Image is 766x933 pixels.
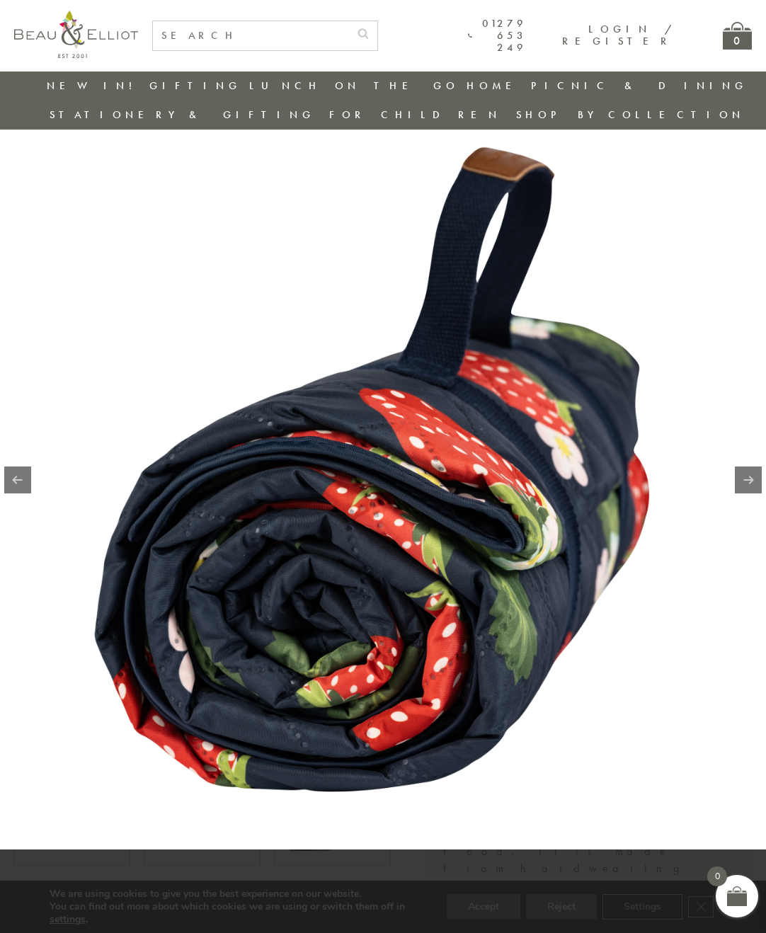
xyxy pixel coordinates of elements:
[149,79,241,93] a: Gifting
[4,466,31,493] a: Previous
[153,21,349,50] input: SEARCH
[14,11,138,58] img: logo
[249,79,459,93] a: Lunch On The Go
[329,108,501,122] a: For Children
[531,79,748,93] a: Picnic & Dining
[50,108,315,122] a: Stationery & Gifting
[516,108,745,122] a: Shop by collection
[707,866,727,886] span: 0
[468,18,527,55] a: 01279 653 249
[467,79,523,93] a: Home
[735,466,762,493] a: Next
[723,22,752,50] a: 0
[562,22,673,48] a: Login / Register
[47,79,142,93] a: New in!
